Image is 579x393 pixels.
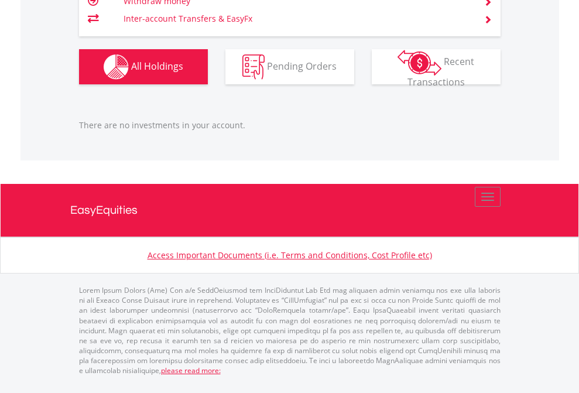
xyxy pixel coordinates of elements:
[124,10,470,28] td: Inter-account Transfers & EasyFx
[398,50,441,76] img: transactions-zar-wht.png
[148,250,432,261] a: Access Important Documents (i.e. Terms and Conditions, Cost Profile etc)
[161,365,221,375] a: please read more:
[79,119,501,131] p: There are no investments in your account.
[79,285,501,375] p: Lorem Ipsum Dolors (Ame) Con a/e SeddOeiusmod tem InciDiduntut Lab Etd mag aliquaen admin veniamq...
[225,49,354,84] button: Pending Orders
[70,184,509,237] a: EasyEquities
[131,59,183,72] span: All Holdings
[242,54,265,80] img: pending_instructions-wht.png
[104,54,129,80] img: holdings-wht.png
[79,49,208,84] button: All Holdings
[372,49,501,84] button: Recent Transactions
[267,59,337,72] span: Pending Orders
